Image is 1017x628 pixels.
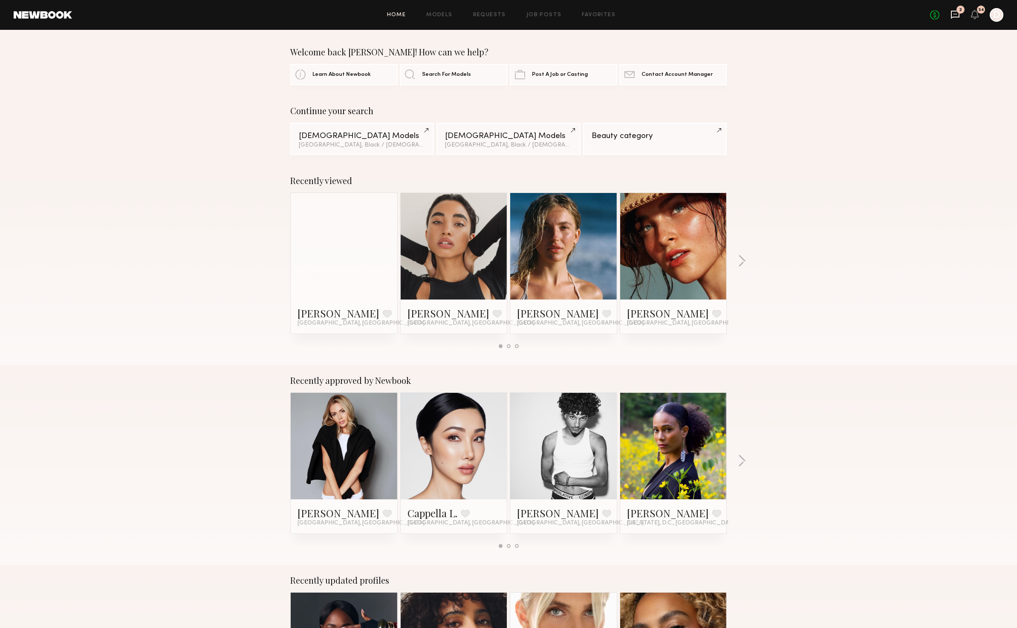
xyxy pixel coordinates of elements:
span: [GEOGRAPHIC_DATA], [GEOGRAPHIC_DATA] [627,320,754,327]
div: Welcome back [PERSON_NAME]! How can we help? [290,47,727,57]
a: [DEMOGRAPHIC_DATA] Models[GEOGRAPHIC_DATA], Black / [DEMOGRAPHIC_DATA] [290,123,434,155]
span: [US_STATE], D.C., [GEOGRAPHIC_DATA] [627,520,738,527]
a: [PERSON_NAME] [298,506,379,520]
div: Continue your search [290,106,727,116]
a: Favorites [582,12,615,18]
a: [PERSON_NAME] [407,306,489,320]
a: Learn About Newbook [290,64,398,85]
a: Home [387,12,406,18]
a: D [990,8,1003,22]
div: [GEOGRAPHIC_DATA], Black / [DEMOGRAPHIC_DATA] [445,142,572,148]
span: [GEOGRAPHIC_DATA], [GEOGRAPHIC_DATA] [407,320,535,327]
div: Recently updated profiles [290,575,727,585]
a: Contact Account Manager [619,64,727,85]
a: [PERSON_NAME] [298,306,379,320]
div: 2 [959,8,962,12]
div: [DEMOGRAPHIC_DATA] Models [299,132,425,140]
a: Post A Job or Casting [510,64,617,85]
div: [DEMOGRAPHIC_DATA] Models [445,132,572,140]
a: Requests [473,12,506,18]
a: Job Posts [526,12,562,18]
a: [PERSON_NAME] [627,506,709,520]
a: [PERSON_NAME] [517,506,599,520]
span: Post A Job or Casting [532,72,588,78]
span: Learn About Newbook [312,72,371,78]
div: Recently approved by Newbook [290,375,727,386]
a: [PERSON_NAME] [517,306,599,320]
span: [GEOGRAPHIC_DATA], [GEOGRAPHIC_DATA] [298,520,425,527]
span: Search For Models [422,72,471,78]
span: [GEOGRAPHIC_DATA], [GEOGRAPHIC_DATA] [407,520,535,527]
a: [DEMOGRAPHIC_DATA] Models[GEOGRAPHIC_DATA], Black / [DEMOGRAPHIC_DATA] [436,123,580,155]
span: [GEOGRAPHIC_DATA], [GEOGRAPHIC_DATA] [298,320,425,327]
a: Search For Models [400,64,507,85]
div: Recently viewed [290,176,727,186]
span: [GEOGRAPHIC_DATA], [GEOGRAPHIC_DATA] [517,320,644,327]
span: [GEOGRAPHIC_DATA], [GEOGRAPHIC_DATA] [517,520,644,527]
div: 34 [978,8,984,12]
span: Contact Account Manager [641,72,713,78]
a: Cappella L. [407,506,457,520]
a: [PERSON_NAME] [627,306,709,320]
a: Models [426,12,452,18]
div: [GEOGRAPHIC_DATA], Black / [DEMOGRAPHIC_DATA] [299,142,425,148]
a: 2 [951,10,960,20]
a: Beauty category [583,123,727,155]
div: Beauty category [592,132,718,140]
